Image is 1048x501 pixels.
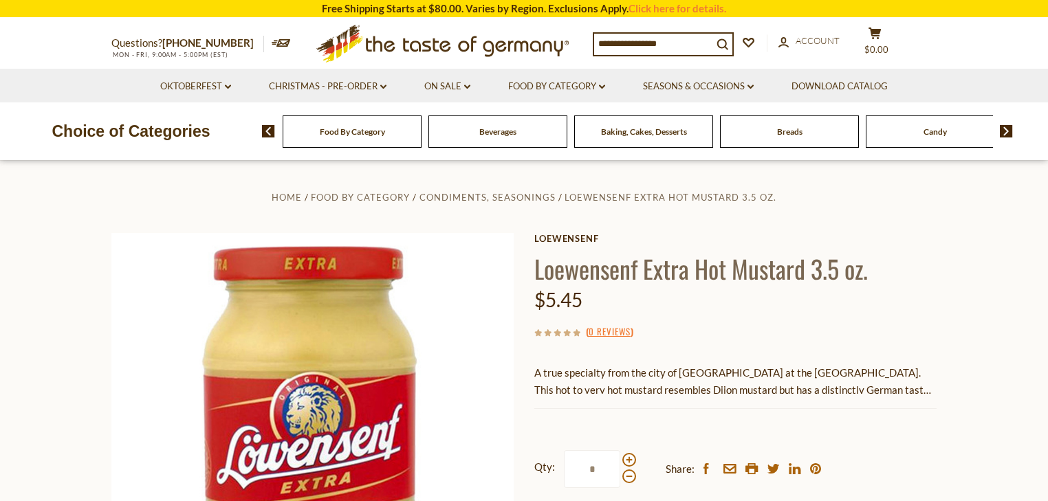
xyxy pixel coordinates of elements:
[320,126,385,137] a: Food By Category
[508,79,605,94] a: Food By Category
[272,192,302,203] a: Home
[534,364,937,399] p: A true specialty from the city of [GEOGRAPHIC_DATA] at the [GEOGRAPHIC_DATA]. This hot to very ho...
[534,233,937,244] a: Loewensenf
[534,253,937,284] h1: Loewensenf Extra Hot Mustard 3.5 oz.
[311,192,410,203] a: Food By Category
[1000,125,1013,137] img: next arrow
[564,450,620,488] input: Qty:
[419,192,556,203] a: Condiments, Seasonings
[111,51,228,58] span: MON - FRI, 9:00AM - 5:00PM (EST)
[629,2,726,14] a: Click here for details.
[778,34,840,49] a: Account
[162,36,254,49] a: [PHONE_NUMBER]
[601,126,687,137] a: Baking, Cakes, Desserts
[643,79,754,94] a: Seasons & Occasions
[666,460,695,478] span: Share:
[924,126,947,137] a: Candy
[479,126,516,137] a: Beverages
[796,35,840,46] span: Account
[854,27,895,61] button: $0.00
[111,34,264,52] p: Questions?
[534,288,582,311] span: $5.45
[792,79,888,94] a: Download Catalog
[269,79,386,94] a: Christmas - PRE-ORDER
[777,126,803,137] a: Breads
[534,458,555,476] strong: Qty:
[565,192,776,203] a: Loewensenf Extra Hot Mustard 3.5 oz.
[589,324,631,339] a: 0 Reviews
[424,79,470,94] a: On Sale
[160,79,231,94] a: Oktoberfest
[262,125,275,137] img: previous arrow
[586,324,633,338] span: ( )
[864,44,888,55] span: $0.00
